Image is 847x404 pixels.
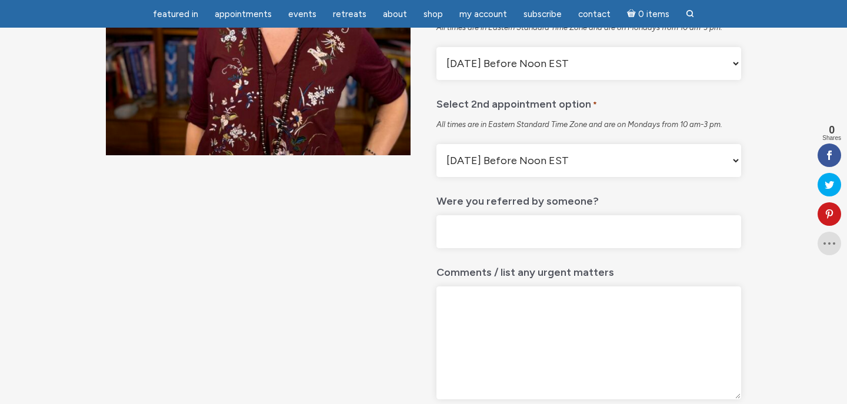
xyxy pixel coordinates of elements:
[627,9,638,19] i: Cart
[333,9,366,19] span: Retreats
[578,9,611,19] span: Contact
[326,3,374,26] a: Retreats
[416,3,450,26] a: Shop
[436,89,597,115] label: Select 2nd appointment option
[208,3,279,26] a: Appointments
[423,9,443,19] span: Shop
[571,3,618,26] a: Contact
[436,258,614,282] label: Comments / list any urgent matters
[215,9,272,19] span: Appointments
[436,22,741,33] div: All times are in Eastern Standard Time Zone and are on Mondays from 10 am-3 pm.
[638,10,669,19] span: 0 items
[281,3,324,26] a: Events
[516,3,569,26] a: Subscribe
[436,119,741,130] div: All times are in Eastern Standard Time Zone and are on Mondays from 10 am-3 pm.
[288,9,316,19] span: Events
[822,125,841,135] span: 0
[376,3,414,26] a: About
[822,135,841,141] span: Shares
[153,9,198,19] span: featured in
[383,9,407,19] span: About
[523,9,562,19] span: Subscribe
[459,9,507,19] span: My Account
[620,2,676,26] a: Cart0 items
[452,3,514,26] a: My Account
[436,186,599,211] label: Were you referred by someone?
[146,3,205,26] a: featured in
